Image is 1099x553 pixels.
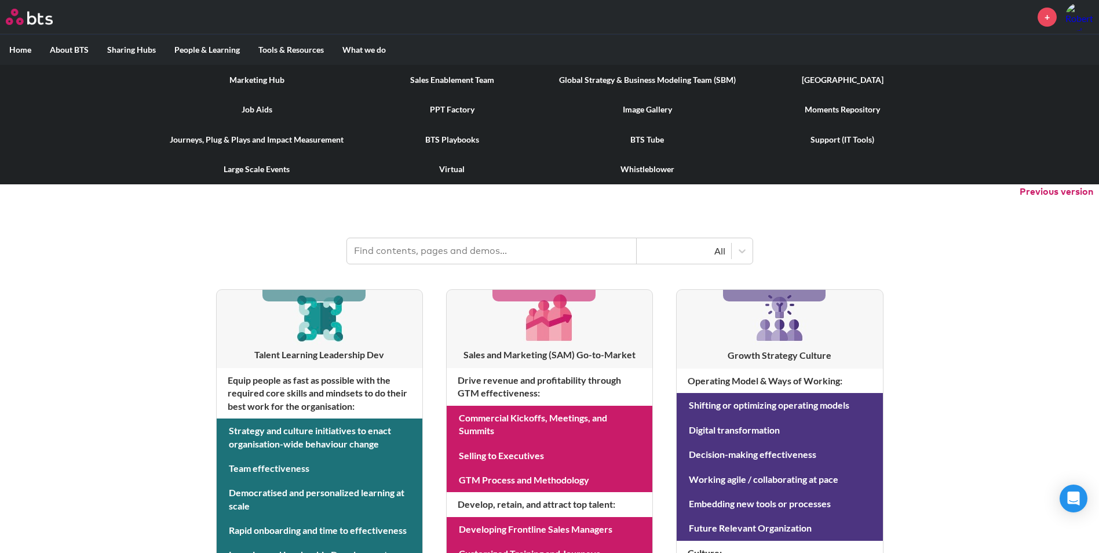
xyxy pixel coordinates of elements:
[41,35,98,65] label: About BTS
[249,35,333,65] label: Tools & Resources
[447,492,652,516] h4: Develop, retain, and attract top talent :
[333,35,395,65] label: What we do
[98,35,165,65] label: Sharing Hubs
[677,349,882,362] h3: Growth Strategy Culture
[292,290,347,345] img: [object Object]
[677,369,882,393] h4: Operating Model & Ways of Working :
[447,348,652,361] h3: Sales and Marketing (SAM) Go-to-Market
[447,368,652,406] h4: Drive revenue and profitability through GTM effectiveness :
[217,348,422,361] h3: Talent Learning Leadership Dev
[1060,485,1087,512] div: Open Intercom Messenger
[6,9,74,25] a: Go home
[1038,8,1057,27] a: +
[642,245,725,257] div: All
[752,290,808,345] img: [object Object]
[165,35,249,65] label: People & Learning
[347,238,637,264] input: Find contents, pages and demos...
[1020,185,1093,198] button: Previous version
[1065,3,1093,31] img: Roberto Burigo
[522,290,577,345] img: [object Object]
[217,368,422,419] h4: Equip people as fast as possible with the required core skills and mindsets to do their best work...
[6,9,53,25] img: BTS Logo
[1065,3,1093,31] a: Profile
